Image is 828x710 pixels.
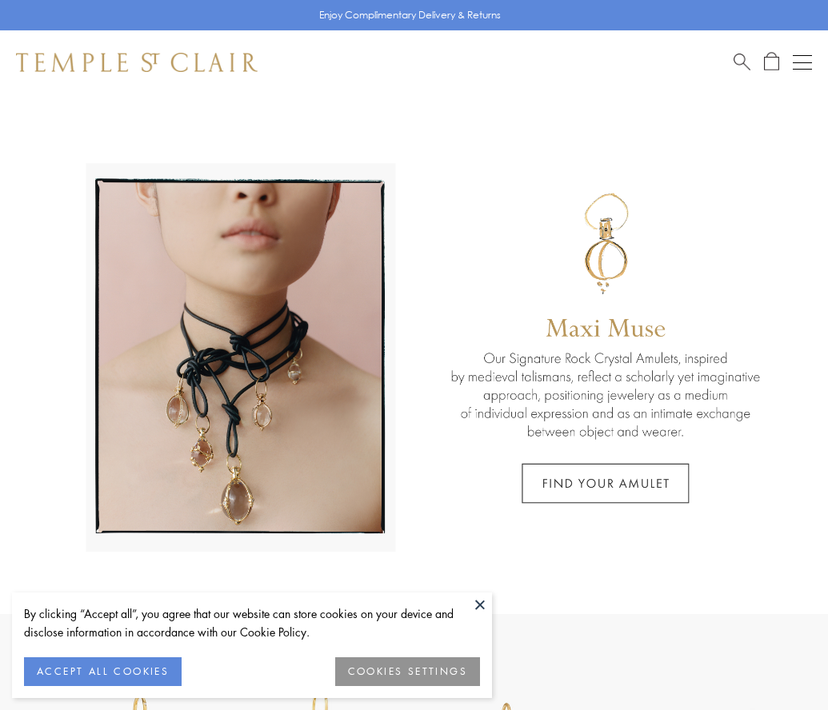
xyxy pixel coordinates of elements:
button: Open navigation [793,53,812,72]
a: Search [734,52,750,72]
div: By clicking “Accept all”, you agree that our website can store cookies on your device and disclos... [24,604,480,641]
button: COOKIES SETTINGS [335,657,480,686]
button: ACCEPT ALL COOKIES [24,657,182,686]
p: Enjoy Complimentary Delivery & Returns [319,7,501,23]
a: Open Shopping Bag [764,52,779,72]
img: Temple St. Clair [16,53,258,72]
